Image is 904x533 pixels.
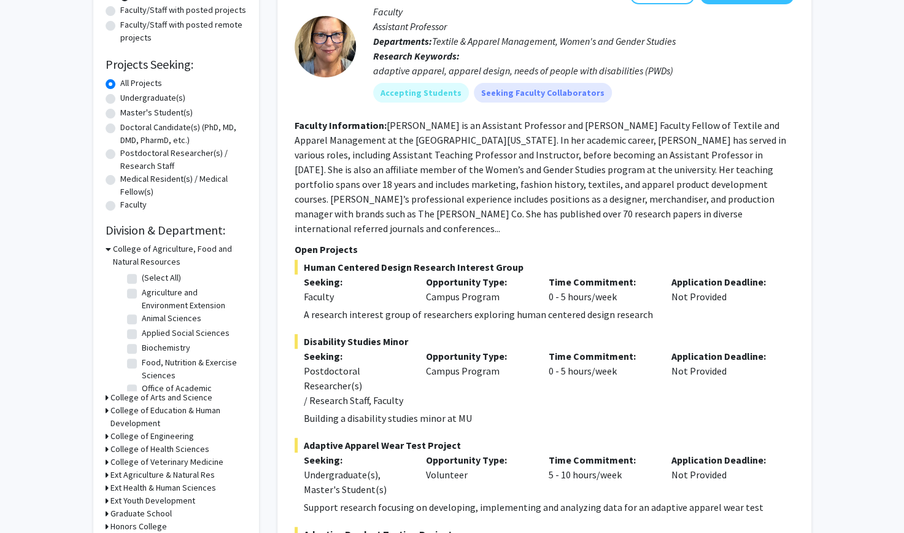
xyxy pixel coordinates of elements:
[373,63,794,78] div: adaptive apparel, apparel design, needs of people with disabilities (PWDs)
[9,478,52,524] iframe: Chat
[426,453,530,467] p: Opportunity Type:
[295,119,387,131] b: Faculty Information:
[106,57,247,72] h2: Projects Seeking:
[110,456,223,469] h3: College of Veterinary Medicine
[295,119,786,235] fg-read-more: [PERSON_NAME] is an Assistant Professor and [PERSON_NAME] Faculty Fellow of Textile and Apparel M...
[549,349,653,364] p: Time Commitment:
[142,286,244,312] label: Agriculture and Environment Extension
[373,19,794,34] p: Assistant Professor
[110,469,215,481] h3: Ext Agriculture & Natural Res
[120,4,246,17] label: Faculty/Staff with posted projects
[295,334,794,349] span: Disability Studies Minor
[474,83,612,103] mat-chip: Seeking Faculty Collaborators
[304,274,408,289] p: Seeking:
[142,382,244,408] label: Office of Academic Programs
[110,520,167,533] h3: Honors College
[373,35,432,47] b: Departments:
[417,453,539,497] div: Volunteer
[662,349,785,408] div: Not Provided
[120,121,247,147] label: Doctoral Candidate(s) (PhD, MD, DMD, PharmD, etc.)
[671,453,776,467] p: Application Deadline:
[304,289,408,304] div: Faculty
[304,467,408,497] div: Undergraduate(s), Master's Student(s)
[304,364,408,408] div: Postdoctoral Researcher(s) / Research Staff, Faculty
[120,77,162,90] label: All Projects
[142,341,190,354] label: Biochemistry
[295,260,794,274] span: Human Centered Design Research Interest Group
[295,438,794,453] span: Adaptive Apparel Wear Test Project
[110,404,247,430] h3: College of Education & Human Development
[539,453,662,497] div: 5 - 10 hours/week
[120,198,147,211] label: Faculty
[120,91,185,104] label: Undergraduate(s)
[549,453,653,467] p: Time Commitment:
[120,147,247,173] label: Postdoctoral Researcher(s) / Research Staff
[304,453,408,467] p: Seeking:
[304,500,794,515] p: Support research focusing on developing, implementing and analyzing data for an adaptive apparel ...
[426,274,530,289] p: Opportunity Type:
[110,494,195,507] h3: Ext Youth Development
[142,312,201,325] label: Animal Sciences
[662,453,785,497] div: Not Provided
[304,307,794,322] p: A research interest group of researchers exploring human centered design research
[120,106,193,119] label: Master's Student(s)
[304,349,408,364] p: Seeking:
[110,481,216,494] h3: Ext Health & Human Sciences
[373,4,794,19] p: Faculty
[295,242,794,257] p: Open Projects
[110,391,212,404] h3: College of Arts and Science
[662,274,785,304] div: Not Provided
[432,35,676,47] span: Textile & Apparel Management, Women's and Gender Studies
[142,271,181,284] label: (Select All)
[417,349,539,408] div: Campus Program
[304,411,794,426] p: Building a disability studies minor at MU
[142,356,244,382] label: Food, Nutrition & Exercise Sciences
[426,349,530,364] p: Opportunity Type:
[539,274,662,304] div: 0 - 5 hours/week
[120,18,247,44] label: Faculty/Staff with posted remote projects
[373,83,469,103] mat-chip: Accepting Students
[120,173,247,198] label: Medical Resident(s) / Medical Fellow(s)
[373,50,460,62] b: Research Keywords:
[671,349,776,364] p: Application Deadline:
[110,430,194,443] h3: College of Engineering
[110,507,172,520] h3: Graduate School
[671,274,776,289] p: Application Deadline:
[106,223,247,238] h2: Division & Department:
[417,274,539,304] div: Campus Program
[142,327,230,340] label: Applied Social Sciences
[113,243,247,268] h3: College of Agriculture, Food and Natural Resources
[549,274,653,289] p: Time Commitment:
[539,349,662,408] div: 0 - 5 hours/week
[110,443,209,456] h3: College of Health Sciences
